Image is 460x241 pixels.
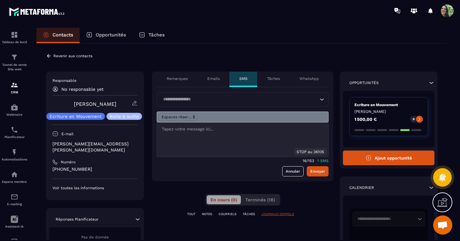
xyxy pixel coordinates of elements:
[110,114,139,119] p: Boite à outils
[282,166,304,176] a: Annuler
[354,109,423,114] p: [PERSON_NAME]
[2,76,27,99] a: formationformationCRM
[349,80,379,85] p: Opportunités
[245,197,275,202] span: Terminés (18)
[354,102,423,107] p: Ecriture en Mouvement
[74,101,116,107] a: [PERSON_NAME]
[2,113,27,116] p: Webinaire
[2,26,27,49] a: formationformationTableau de bord
[267,76,280,81] p: Tâches
[96,32,126,38] p: Opportunités
[148,32,165,38] p: Tâches
[157,92,329,107] div: Search for option
[56,217,99,222] p: Réponses Planificateur
[61,159,75,165] p: Numéro
[61,131,74,136] p: E-mail
[52,185,138,190] p: Voir toutes les informations
[161,96,318,103] input: Search for option
[36,28,80,43] a: Contacts
[2,166,27,188] a: automationsautomationsEspace membre
[210,197,237,202] span: En cours (0)
[2,135,27,139] p: Planificateur
[202,212,212,216] p: NOTES
[2,180,27,183] p: Espace membre
[11,53,18,61] img: formation
[50,114,102,119] p: Ecriture en Mouvement
[354,117,377,121] p: 1 500,00 €
[349,185,374,190] p: Calendrier
[81,235,109,239] span: Pas de donnée
[61,87,104,92] p: No responsable yet
[2,99,27,121] a: automationsautomationsWebinaire
[433,215,452,235] div: Ouvrir le chat
[2,63,27,72] p: Tunnel de vente Site web
[2,121,27,144] a: schedulerschedulerPlanificateur
[2,158,27,161] p: Automatisations
[413,117,415,121] p: 0
[2,49,27,76] a: formationformationTunnel de vente Site web
[2,211,27,233] a: Assistant IA
[294,148,327,155] div: STOP au 36105
[299,76,319,81] p: WhatsApp
[2,90,27,94] p: CRM
[11,148,18,156] img: automations
[11,193,18,201] img: email
[53,54,92,58] p: Revenir aux contacts
[11,171,18,178] img: automations
[307,166,329,176] button: Envoyer
[167,76,188,81] p: Remarques
[11,31,18,39] img: formation
[243,212,255,216] p: TÂCHES
[80,28,132,43] a: Opportunités
[242,195,279,204] button: Terminés (18)
[207,195,241,204] button: En cours (0)
[9,6,67,18] img: logo
[2,202,27,206] p: E-mailing
[239,76,248,81] p: SMS
[11,104,18,111] img: automations
[2,188,27,211] a: emailemailE-mailing
[308,159,314,163] p: 153
[11,81,18,89] img: formation
[2,40,27,44] p: Tableau de bord
[132,28,171,43] a: Tâches
[11,126,18,134] img: scheduler
[218,212,236,216] p: COURRIELS
[2,144,27,166] a: automationsautomationsAutomatisations
[52,32,73,38] p: Contacts
[317,159,329,163] p: 1 SMS
[52,166,138,172] p: [PHONE_NUMBER]
[187,212,195,216] p: TOUT
[343,151,434,165] button: Ajout opportunité
[2,225,27,228] p: Assistant IA
[52,78,138,83] p: Responsable
[303,159,308,163] p: 16/
[207,76,220,81] p: Emails
[261,212,294,216] p: JOURNAUX D'APPELS
[52,141,138,153] p: [PERSON_NAME][EMAIL_ADDRESS][PERSON_NAME][DOMAIN_NAME]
